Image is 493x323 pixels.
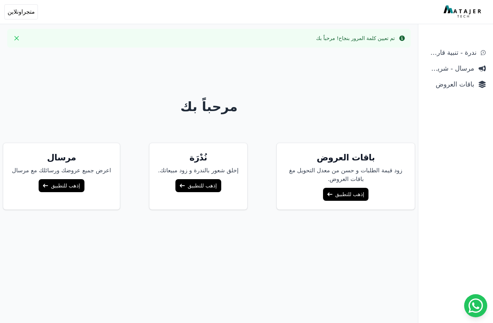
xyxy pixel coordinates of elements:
p: زود قيمة الطلبات و حسن من معدل التحويل مغ باقات العروض. [285,166,406,183]
div: تم تعيين كلمة المرور بنجاح! مرحباً بك [316,35,395,42]
a: إذهب للتطبيق [323,188,368,201]
a: إذهب للتطبيق [39,179,84,192]
h5: نُدْرَة [158,152,239,163]
h5: مرسال [12,152,111,163]
a: إذهب للتطبيق [175,179,221,192]
span: ندرة - تنبية قارب علي النفاذ [426,48,476,58]
span: مرسال - شريط دعاية [426,63,474,74]
h5: باقات العروض [285,152,406,163]
button: Close [11,32,22,44]
button: متجراونلاين [4,4,38,19]
p: إخلق شعور بالندرة و زود مبيعاتك. [158,166,239,175]
span: متجراونلاين [8,8,35,16]
span: باقات العروض [426,79,474,89]
p: اعرض جميع عروضك ورسائلك مع مرسال [12,166,111,175]
img: MatajerTech Logo [444,5,483,18]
